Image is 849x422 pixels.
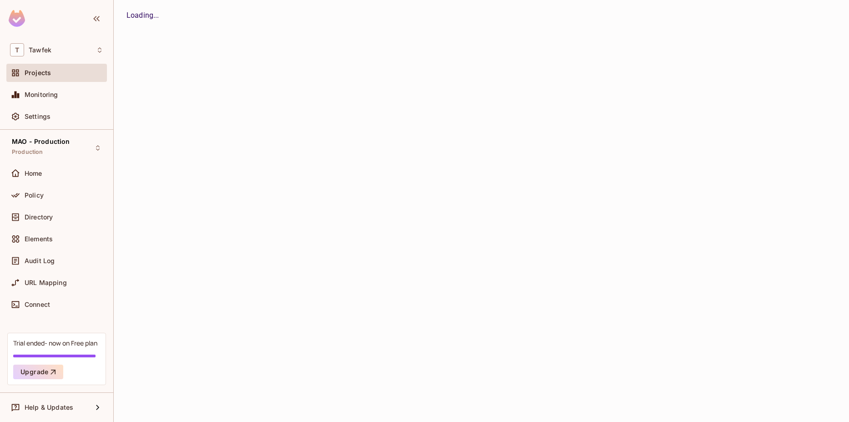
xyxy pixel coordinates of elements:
span: T [10,43,24,56]
span: URL Mapping [25,279,67,286]
span: Monitoring [25,91,58,98]
span: Settings [25,113,51,120]
span: Production [12,148,43,156]
span: Policy [25,192,44,199]
span: Directory [25,214,53,221]
img: SReyMgAAAABJRU5ErkJggg== [9,10,25,27]
span: Workspace: Tawfek [29,46,51,54]
button: Upgrade [13,365,63,379]
span: Projects [25,69,51,76]
div: Loading... [126,10,836,21]
span: MAO - Production [12,138,70,145]
span: Home [25,170,42,177]
span: Elements [25,235,53,243]
span: Help & Updates [25,404,73,411]
span: Audit Log [25,257,55,264]
div: Trial ended- now on Free plan [13,339,97,347]
span: Connect [25,301,50,308]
